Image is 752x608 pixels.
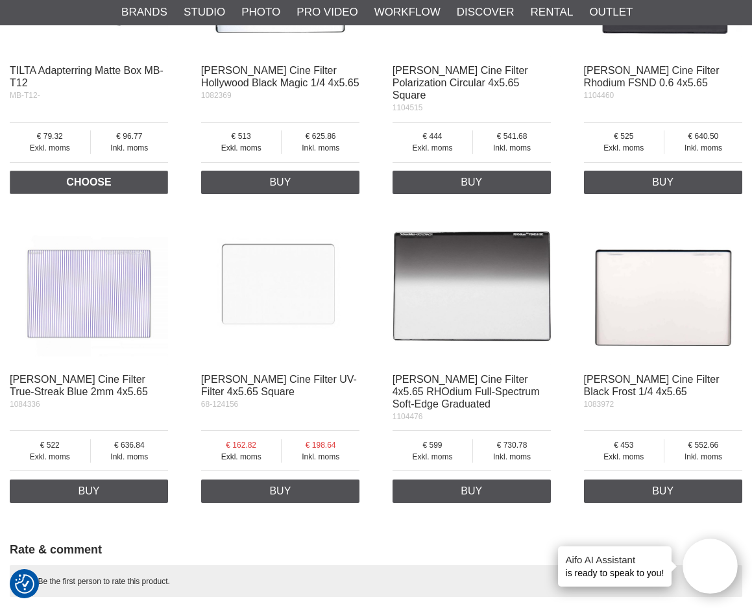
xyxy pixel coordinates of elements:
span: 198.64 [282,439,359,451]
a: Buy [10,480,168,503]
span: 453 [584,439,664,451]
span: Inkl. moms [473,451,551,463]
span: 1104460 [584,91,614,100]
span: Exkl. moms [10,142,90,154]
span: 68-124156 [201,400,238,409]
a: [PERSON_NAME] Cine Filter Polarization Circular 4x5.65 Square [393,65,528,101]
a: Photo [241,4,280,21]
a: [PERSON_NAME] Cine Filter UV-Filter 4x5.65 Square [201,374,357,397]
span: 1104515 [393,103,423,112]
span: Exkl. moms [201,451,282,463]
a: Discover [457,4,515,21]
span: 1082369 [201,91,232,100]
img: Schneider Cine Filter UV-Filter 4x5.65 Square [201,207,359,365]
span: Exkl. moms [584,451,664,463]
span: Inkl. moms [91,451,169,463]
a: Workflow [374,4,441,21]
span: 444 [393,130,473,142]
span: Inkl. moms [473,142,551,154]
span: 1083972 [584,400,614,409]
span: Exkl. moms [10,451,90,463]
span: MB-T12- [10,91,40,100]
span: 96.77 [91,130,169,142]
img: Revisit consent button [15,574,34,594]
a: Buy [393,171,551,194]
img: Schneider Cine Filter True-Streak Blue 2mm 4x5.65 [10,207,168,365]
a: TILTA Adapterring Matte Box MB-T12 [10,65,164,88]
span: 730.78 [473,439,551,451]
span: Inkl. moms [664,142,742,154]
span: Exkl. moms [584,142,664,154]
a: Buy [584,171,742,194]
h2: Rate & comment [10,542,742,558]
span: 525 [584,130,664,142]
span: 522 [10,439,90,451]
span: 162.82 [201,439,282,451]
a: Buy [393,480,551,503]
span: 79.32 [10,130,90,142]
span: 541.68 [473,130,551,142]
a: Buy [201,171,359,194]
a: Studio [184,4,225,21]
a: Pro Video [297,4,358,21]
a: [PERSON_NAME] Cine Filter True-Streak Blue 2mm 4x5.65 [10,374,148,397]
div: is ready to speak to you! [558,546,672,587]
span: 552.66 [664,439,742,451]
span: 1104476 [393,412,423,421]
span: 636.84 [91,439,169,451]
span: 625.86 [282,130,359,142]
a: Outlet [589,4,633,21]
img: Schneider Cine Filter Black Frost 1/4 4x5.65 [584,207,742,365]
a: [PERSON_NAME] Cine Filter 4x5.65 RHOdium Full-Spectrum Soft-Edge Graduated [393,374,540,409]
span: 640.50 [664,130,742,142]
a: Buy [584,480,742,503]
a: [PERSON_NAME] Cine Filter Black Frost 1/4 4x5.65 [584,374,720,397]
span: Exkl. moms [393,451,473,463]
span: Be the first person to rate this product. [38,577,170,586]
span: 513 [201,130,282,142]
span: Inkl. moms [91,142,169,154]
button: Consent Preferences [15,572,34,596]
h4: Aifo AI Assistant [566,553,664,566]
span: Inkl. moms [282,142,359,154]
a: [PERSON_NAME] Cine Filter Hollywood Black Magic 1/4 4x5.65 [201,65,359,88]
a: Buy [201,480,359,503]
span: Inkl. moms [664,451,742,463]
span: 599 [393,439,473,451]
span: Exkl. moms [393,142,473,154]
img: Schneider Cine Filter 4x5.65 RHOdium Full-Spectrum Soft-Edge Graduated [393,207,551,365]
a: Choose [10,171,168,194]
span: 1084336 [10,400,40,409]
a: Brands [121,4,167,21]
a: Rental [531,4,574,21]
span: Exkl. moms [201,142,282,154]
a: [PERSON_NAME] Cine Filter Rhodium FSND 0.6 4x5.65 [584,65,720,88]
span: Inkl. moms [282,451,359,463]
